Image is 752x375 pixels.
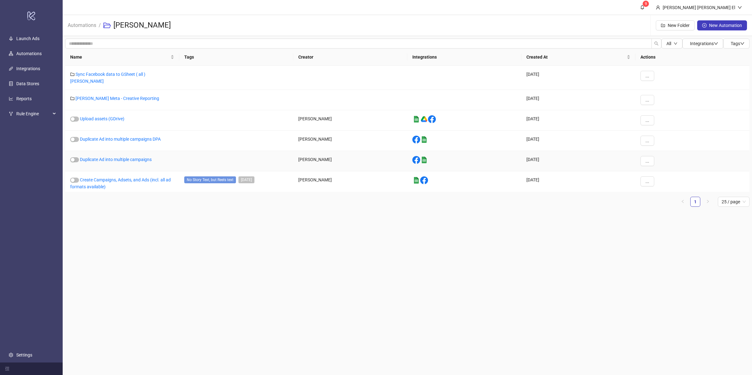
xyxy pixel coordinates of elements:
span: right [706,200,710,203]
span: No Story Text, but Reels text [184,176,236,183]
a: 1 [691,197,700,206]
span: bell [640,5,645,9]
span: menu-fold [5,367,9,371]
span: folder-open [103,22,111,29]
span: Rule Engine [16,107,51,120]
button: ... [640,71,654,81]
button: New Folder [656,20,695,30]
span: ... [645,97,649,102]
th: Created At [521,49,635,66]
button: Tagsdown [723,39,749,49]
span: folder [70,72,75,76]
h3: [PERSON_NAME] [113,20,171,30]
div: [DATE] [521,171,635,195]
a: Sync Facebook data to GSheet ( all ) [PERSON_NAME] [70,72,145,84]
button: left [678,197,688,207]
a: Upload assets (GDrive) [80,116,124,121]
span: folder-add [661,23,665,28]
span: ... [645,73,649,78]
span: user [656,5,660,10]
button: ... [640,156,654,166]
li: / [99,15,101,35]
a: Automations [66,21,97,28]
button: ... [640,115,654,125]
a: Automations [16,51,42,56]
th: Name [65,49,179,66]
button: ... [640,176,654,186]
div: [DATE] [521,151,635,171]
a: Duplicate Ad into multiple campaigns [80,157,152,162]
span: Name [70,54,169,60]
a: [PERSON_NAME] Meta - Creative Reporting [76,96,159,101]
li: 1 [690,197,700,207]
button: Integrationsdown [682,39,723,49]
span: 9 [645,2,647,6]
span: left [681,200,685,203]
span: folder [70,96,75,101]
span: New Automation [709,23,742,28]
span: ... [645,118,649,123]
span: All [666,41,671,46]
span: down [674,42,677,45]
th: Integrations [407,49,521,66]
span: plus-circle [702,23,707,28]
a: Integrations [16,66,40,71]
span: New Folder [668,23,690,28]
th: Tags [179,49,293,66]
div: [PERSON_NAME] [293,171,407,195]
a: Settings [16,352,32,357]
div: [DATE] [521,90,635,110]
div: [PERSON_NAME] [293,151,407,171]
span: 2024-02-08 [238,176,254,183]
div: [DATE] [521,131,635,151]
span: Integrations [690,41,718,46]
li: Previous Page [678,197,688,207]
span: down [740,41,744,46]
div: Page Size [718,197,749,207]
div: [DATE] [521,66,635,90]
span: fork [9,112,13,116]
span: down [738,5,742,10]
a: Duplicate Ad into multiple campaigns DPA [80,137,161,142]
button: right [703,197,713,207]
div: [PERSON_NAME] [PERSON_NAME] El [660,4,738,11]
a: Data Stores [16,81,39,86]
th: Actions [635,49,749,66]
a: Reports [16,96,32,101]
a: Launch Ads [16,36,39,41]
div: [PERSON_NAME] [293,110,407,131]
button: ... [640,95,654,105]
div: [DATE] [521,110,635,131]
span: Created At [526,54,625,60]
button: ... [640,136,654,146]
span: ... [645,159,649,164]
span: Tags [731,41,744,46]
span: search [654,41,659,46]
span: down [714,41,718,46]
button: Alldown [661,39,682,49]
div: [PERSON_NAME] [293,131,407,151]
span: ... [645,138,649,143]
sup: 9 [643,1,649,7]
button: New Automation [697,20,747,30]
li: Next Page [703,197,713,207]
th: Creator [293,49,407,66]
a: Create Campaigns, Adsets, and Ads (incl. all ad formats available) [70,177,171,189]
span: ... [645,179,649,184]
span: 25 / page [722,197,746,206]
